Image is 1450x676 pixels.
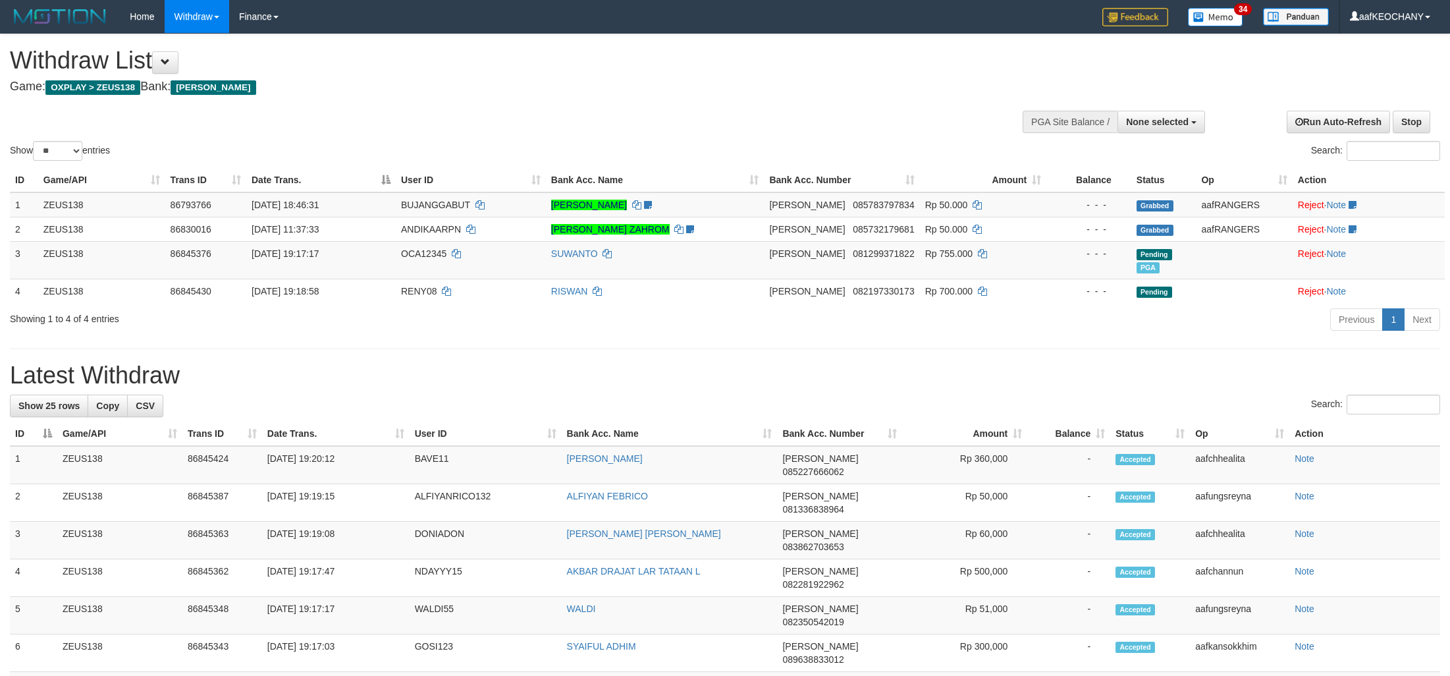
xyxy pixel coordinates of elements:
[782,466,844,477] span: Copy 085227666062 to clipboard
[1027,634,1110,672] td: -
[1311,395,1440,414] label: Search:
[782,641,858,652] span: [PERSON_NAME]
[1190,559,1289,597] td: aafchannun
[57,422,182,446] th: Game/API: activate to sort column ascending
[57,484,182,522] td: ZEUS138
[1115,642,1155,653] span: Accepted
[246,168,396,192] th: Date Trans.: activate to sort column descending
[171,80,255,95] span: [PERSON_NAME]
[782,504,844,515] span: Copy 081336838964 to clipboard
[567,641,636,652] a: SYAIFUL ADHIM
[1115,529,1155,540] span: Accepted
[1027,522,1110,559] td: -
[782,566,858,577] span: [PERSON_NAME]
[401,286,437,296] span: RENY08
[1117,111,1205,133] button: None selected
[1137,249,1172,260] span: Pending
[1137,200,1173,211] span: Grabbed
[902,522,1027,559] td: Rp 60,000
[182,634,262,672] td: 86845343
[769,286,845,296] span: [PERSON_NAME]
[1326,286,1346,296] a: Note
[10,241,38,279] td: 3
[1110,422,1190,446] th: Status: activate to sort column ascending
[182,522,262,559] td: 86845363
[38,241,165,279] td: ZEUS138
[88,395,128,417] a: Copy
[262,422,410,446] th: Date Trans.: activate to sort column ascending
[10,362,1440,389] h1: Latest Withdraw
[1196,217,1292,241] td: aafRANGERS
[10,522,57,559] td: 3
[252,286,319,296] span: [DATE] 19:18:58
[10,47,953,74] h1: Withdraw List
[902,446,1027,484] td: Rp 360,000
[57,522,182,559] td: ZEUS138
[1052,223,1126,236] div: - - -
[1295,528,1314,539] a: Note
[10,395,88,417] a: Show 25 rows
[410,634,562,672] td: GOSI123
[57,597,182,634] td: ZEUS138
[567,528,721,539] a: [PERSON_NAME] [PERSON_NAME]
[1102,8,1168,26] img: Feedback.jpg
[1023,111,1117,133] div: PGA Site Balance /
[1190,422,1289,446] th: Op: activate to sort column ascending
[902,559,1027,597] td: Rp 500,000
[182,446,262,484] td: 86845424
[96,401,119,411] span: Copy
[920,168,1047,192] th: Amount: activate to sort column ascending
[1311,141,1440,161] label: Search:
[182,422,262,446] th: Trans ID: activate to sort column ascending
[1027,422,1110,446] th: Balance: activate to sort column ascending
[925,224,968,235] span: Rp 50.000
[1027,446,1110,484] td: -
[57,446,182,484] td: ZEUS138
[782,491,858,501] span: [PERSON_NAME]
[1052,247,1126,260] div: - - -
[1115,492,1155,503] span: Accepted
[1052,285,1126,298] div: - - -
[1196,168,1292,192] th: Op: activate to sort column ascending
[38,192,165,217] td: ZEUS138
[171,286,211,296] span: 86845430
[1027,559,1110,597] td: -
[853,200,914,210] span: Copy 085783797834 to clipboard
[782,579,844,590] span: Copy 082281922962 to clipboard
[1298,286,1324,296] a: Reject
[38,168,165,192] th: Game/API: activate to sort column ascending
[1404,308,1440,331] a: Next
[1190,522,1289,559] td: aafchhealita
[1298,248,1324,259] a: Reject
[33,141,82,161] select: Showentries
[182,559,262,597] td: 86845362
[769,224,845,235] span: [PERSON_NAME]
[410,484,562,522] td: ALFIYANRICO132
[1326,224,1346,235] a: Note
[567,566,701,577] a: AKBAR DRAJAT LAR TATAAN L
[1295,491,1314,501] a: Note
[10,559,57,597] td: 4
[853,248,914,259] span: Copy 081299371822 to clipboard
[769,248,845,259] span: [PERSON_NAME]
[853,224,914,235] span: Copy 085732179681 to clipboard
[1137,225,1173,236] span: Grabbed
[262,522,410,559] td: [DATE] 19:19:08
[127,395,163,417] a: CSV
[45,80,140,95] span: OXPLAY > ZEUS138
[1295,453,1314,464] a: Note
[1295,566,1314,577] a: Note
[10,80,953,94] h4: Game: Bank:
[182,484,262,522] td: 86845387
[1115,567,1155,578] span: Accepted
[782,654,844,665] span: Copy 089638833012 to clipboard
[1046,168,1131,192] th: Balance
[10,446,57,484] td: 1
[10,484,57,522] td: 2
[1190,446,1289,484] td: aafchhealita
[902,597,1027,634] td: Rp 51,000
[782,617,844,627] span: Copy 082350542019 to clipboard
[252,224,319,235] span: [DATE] 11:37:33
[782,604,858,614] span: [PERSON_NAME]
[10,597,57,634] td: 5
